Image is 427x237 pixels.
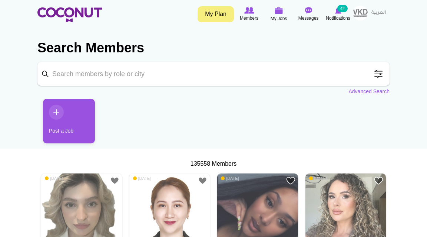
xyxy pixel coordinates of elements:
div: 135558 Members [37,160,390,168]
span: Messages [298,14,319,22]
img: Messages [305,7,312,14]
img: My Jobs [275,7,283,14]
a: My Plan [198,6,234,22]
img: Notifications [335,7,341,14]
a: Browse Members Members [234,6,264,23]
a: Advanced Search [348,88,390,95]
input: Search members by role or city [37,62,390,86]
h2: Search Members [37,39,390,57]
a: العربية [368,6,390,20]
a: Add to Favourites [374,176,383,185]
span: [DATE] [45,176,63,181]
span: [DATE] [221,176,239,181]
a: Add to Favourites [286,176,295,185]
span: Members [240,14,258,22]
a: Add to Favourites [110,176,119,185]
img: Browse Members [244,7,254,14]
img: Home [37,7,102,22]
a: Post a Job [43,99,95,143]
a: My Jobs My Jobs [264,6,294,23]
small: 42 [337,5,348,12]
span: Notifications [326,14,350,22]
a: Notifications Notifications 42 [323,6,353,23]
span: My Jobs [271,15,287,22]
a: Messages Messages [294,6,323,23]
span: [DATE] [133,176,151,181]
span: [DATE] [309,176,327,181]
a: Add to Favourites [198,176,207,185]
li: 1 / 1 [37,99,89,149]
